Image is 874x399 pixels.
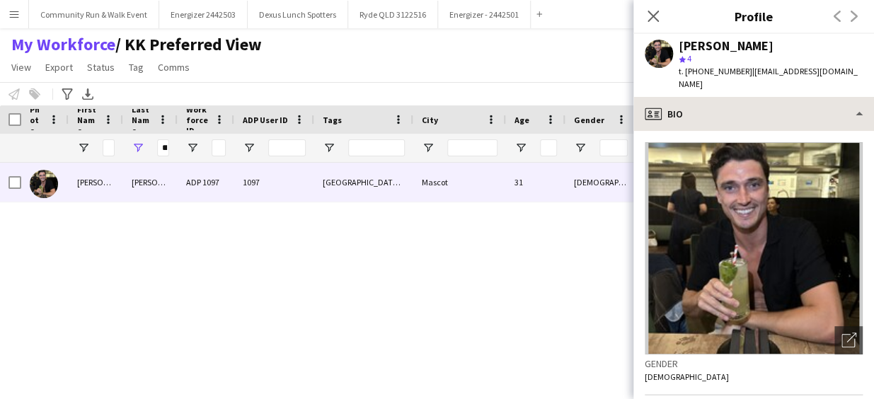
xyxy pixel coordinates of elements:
input: Last Name Filter Input [157,139,169,156]
button: Open Filter Menu [77,141,90,154]
button: Energizer 2442503 [159,1,248,28]
span: City [422,115,438,125]
div: Mascot [413,163,506,202]
span: | [EMAIL_ADDRESS][DOMAIN_NAME] [679,66,858,89]
button: Open Filter Menu [186,141,199,154]
span: Export [45,61,73,74]
span: 4 [687,53,691,64]
span: 1097 [243,177,260,187]
span: View [11,61,31,74]
app-action-btn: Advanced filters [59,86,76,103]
input: Workforce ID Filter Input [212,139,226,156]
input: City Filter Input [447,139,498,156]
a: My Workforce [11,34,115,55]
span: Tags [323,115,342,125]
button: Open Filter Menu [574,141,587,154]
span: Workforce ID [186,104,209,136]
input: Age Filter Input [540,139,557,156]
span: Status [87,61,115,74]
img: Matthew Holt [30,170,58,198]
a: Status [81,58,120,76]
button: Energizer - 2442501 [438,1,531,28]
span: First Name [77,104,98,136]
a: Tag [123,58,149,76]
button: Open Filter Menu [323,141,335,154]
div: 31 [506,163,565,202]
h3: Profile [633,7,874,25]
a: Comms [152,58,195,76]
span: KK Preferred View [115,34,262,55]
button: Open Filter Menu [422,141,435,154]
h3: Gender [645,357,863,370]
button: Open Filter Menu [243,141,255,154]
button: Dexus Lunch Spotters [248,1,348,28]
button: Ryde QLD 3122516 [348,1,438,28]
input: Gender Filter Input [599,139,628,156]
input: ADP User ID Filter Input [268,139,306,156]
div: [DEMOGRAPHIC_DATA] [565,163,636,202]
button: Open Filter Menu [132,141,144,154]
span: Photo [30,104,43,136]
span: Gender [574,115,604,125]
div: Open photos pop-in [834,326,863,354]
div: ADP 1097 [178,163,234,202]
div: [PERSON_NAME] [123,163,178,202]
div: [GEOGRAPHIC_DATA], [GEOGRAPHIC_DATA], Ryde Response Team [314,163,413,202]
span: Last Name [132,104,152,136]
app-action-btn: Export XLSX [79,86,96,103]
span: Tag [129,61,144,74]
a: View [6,58,37,76]
input: Tags Filter Input [348,139,405,156]
div: [PERSON_NAME] [679,40,774,52]
span: Age [514,115,529,125]
img: Crew avatar or photo [645,142,863,354]
span: [DEMOGRAPHIC_DATA] [645,371,729,382]
a: Export [40,58,79,76]
input: First Name Filter Input [103,139,115,156]
div: Bio [633,97,874,131]
button: Community Run & Walk Event [29,1,159,28]
div: [PERSON_NAME] [69,163,123,202]
span: t. [PHONE_NUMBER] [679,66,752,76]
span: Comms [158,61,190,74]
span: ADP User ID [243,115,288,125]
button: Open Filter Menu [514,141,527,154]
